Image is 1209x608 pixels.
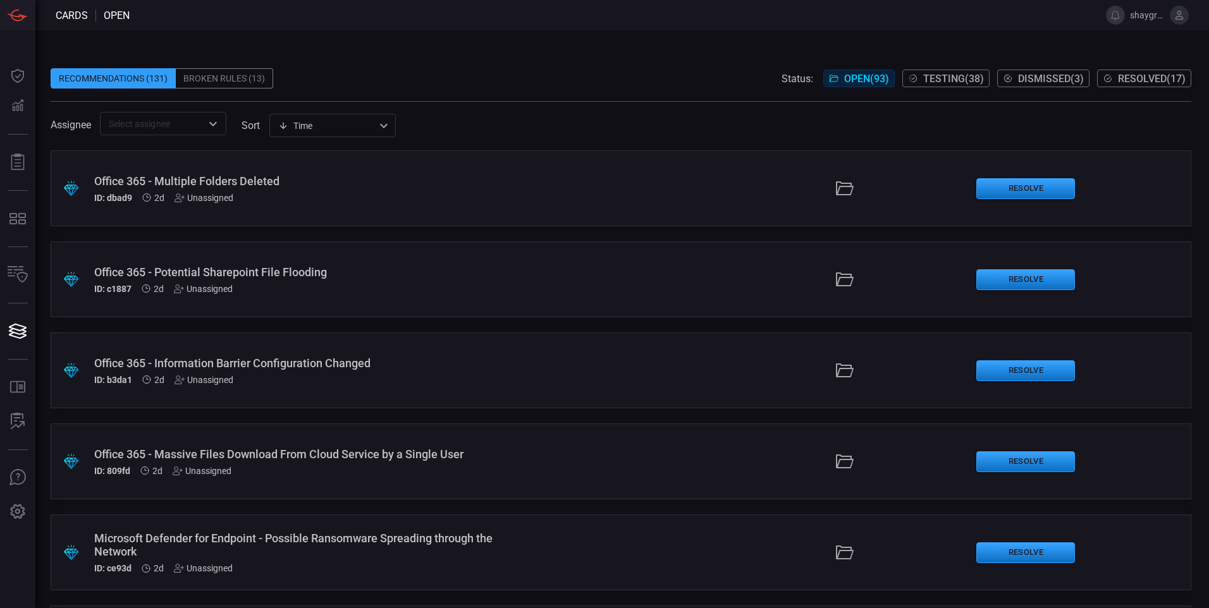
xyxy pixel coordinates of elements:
div: Unassigned [173,466,231,476]
h5: ID: 809fd [94,466,130,476]
div: Broken Rules (13) [176,68,273,88]
h5: ID: dbad9 [94,193,132,203]
h5: ID: c1887 [94,284,132,294]
button: MITRE - Detection Posture [3,204,33,234]
button: ALERT ANALYSIS [3,406,33,437]
div: Microsoft Defender for Endpoint - Possible Ransomware Spreading through the Network [94,532,493,558]
button: Inventory [3,260,33,290]
div: Office 365 - Potential Sharepoint File Flooding [94,265,493,279]
button: Ask Us A Question [3,463,33,493]
button: Resolve [976,269,1075,290]
button: Dashboard [3,61,33,91]
div: Office 365 - Multiple Folders Deleted [94,174,493,188]
span: Cards [56,9,88,21]
h5: ID: b3da1 [94,375,132,385]
h5: ID: ce93d [94,563,132,573]
span: shaygro1 [1130,10,1165,20]
button: Resolve [976,360,1075,381]
button: Resolve [976,178,1075,199]
span: Status: [782,73,813,85]
button: Resolved(17) [1097,70,1191,87]
div: Unassigned [175,375,233,385]
button: Cards [3,316,33,346]
button: Preferences [3,497,33,527]
button: Open(93) [823,70,895,87]
span: Assignee [51,119,91,131]
div: Recommendations (131) [51,68,176,88]
label: sort [242,119,260,131]
span: Aug 24, 2025 12:44 PM [154,375,164,385]
button: Testing(38) [902,70,990,87]
input: Select assignee [104,116,202,131]
div: Unassigned [174,563,233,573]
span: open [104,9,130,21]
span: Aug 24, 2025 12:44 PM [154,563,164,573]
button: Open [204,115,222,133]
span: Open ( 93 ) [844,73,889,85]
button: Detections [3,91,33,121]
span: Aug 24, 2025 12:44 PM [154,193,164,203]
button: Dismissed(3) [997,70,1089,87]
span: Resolved ( 17 ) [1118,73,1186,85]
span: Dismissed ( 3 ) [1018,73,1084,85]
div: Office 365 - Information Barrier Configuration Changed [94,356,493,370]
button: Reports [3,147,33,178]
div: Unassigned [174,284,233,294]
button: Resolve [976,451,1075,472]
span: Aug 24, 2025 12:44 PM [154,284,164,294]
button: Resolve [976,542,1075,563]
span: Testing ( 38 ) [923,73,984,85]
div: Office 365 - Massive Files Download From Cloud Service by a Single User [94,447,493,461]
span: Aug 24, 2025 12:44 PM [152,466,163,476]
button: Rule Catalog [3,372,33,403]
div: Time [278,119,376,132]
div: Unassigned [175,193,233,203]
